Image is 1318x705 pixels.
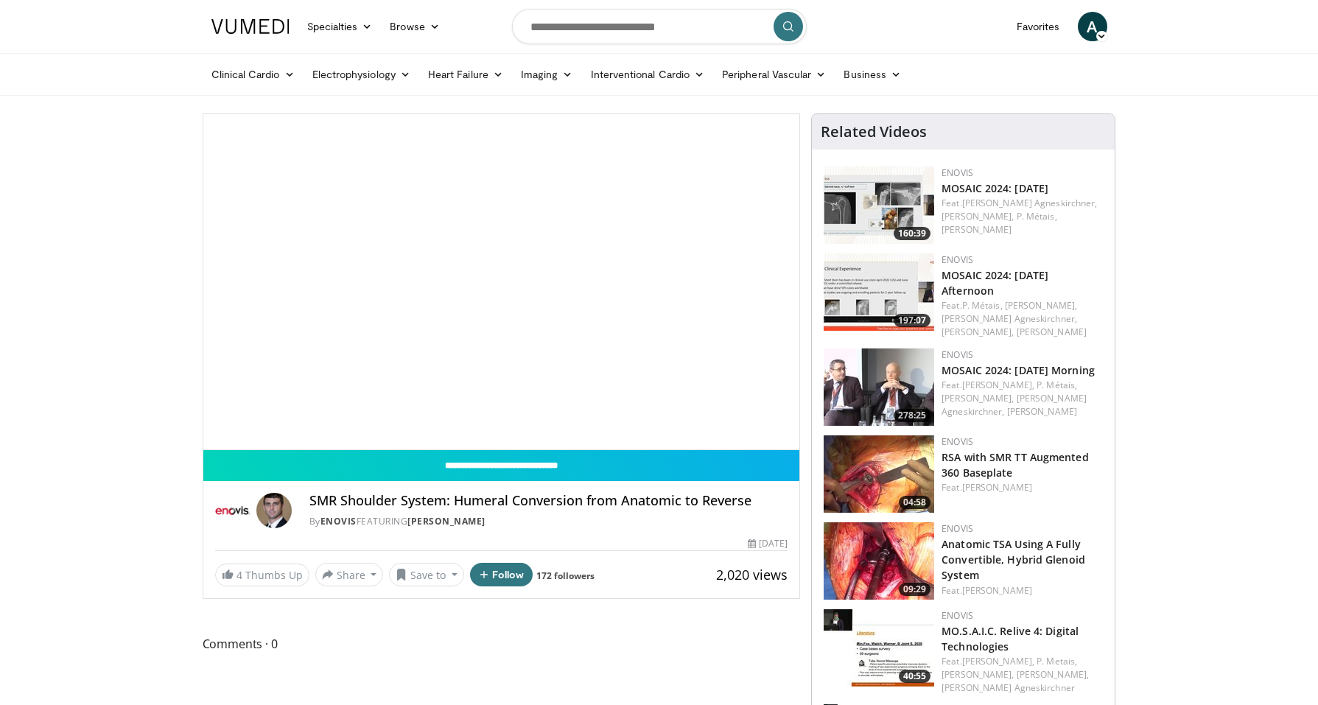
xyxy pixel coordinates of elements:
[1017,668,1089,681] a: [PERSON_NAME],
[536,569,595,582] a: 172 followers
[512,60,582,89] a: Imaging
[824,166,934,244] a: 160:39
[824,166,934,244] img: 231f7356-6f30-4db6-9706-d4150743ceaf.150x105_q85_crop-smart_upscale.jpg
[942,268,1048,298] a: MOSAIC 2024: [DATE] Afternoon
[835,60,910,89] a: Business
[309,493,788,509] h4: SMR Shoulder System: Humeral Conversion from Anatomic to Reverse
[942,668,1014,681] a: [PERSON_NAME],
[899,496,930,509] span: 04:58
[203,634,801,653] span: Comments 0
[942,299,1103,339] div: Feat.
[899,670,930,683] span: 40:55
[582,60,714,89] a: Interventional Cardio
[962,655,1034,667] a: [PERSON_NAME],
[942,312,1077,325] a: [PERSON_NAME] Agneskirchner,
[962,299,1003,312] a: P. Métais,
[713,60,835,89] a: Peripheral Vascular
[824,522,934,600] a: 09:29
[1007,405,1077,418] a: [PERSON_NAME]
[942,181,1048,195] a: MOSAIC 2024: [DATE]
[962,481,1032,494] a: [PERSON_NAME]
[824,253,934,331] a: 197:07
[942,624,1079,653] a: MO.S.A.I.C. Relive 4: Digital Technologies
[942,348,973,361] a: Enovis
[716,566,788,583] span: 2,020 views
[824,609,934,687] a: 40:55
[894,314,930,327] span: 197:07
[1078,12,1107,41] a: A
[389,563,464,586] button: Save to
[470,563,533,586] button: Follow
[824,348,934,426] img: 5461eadd-f547-40e8-b3ef-9b1f03cde6d9.150x105_q85_crop-smart_upscale.jpg
[821,123,927,141] h4: Related Videos
[824,609,934,687] img: eb79185e-f338-49ce-92f5-b3b442526780.150x105_q85_crop-smart_upscale.jpg
[894,409,930,422] span: 278:25
[942,210,1014,222] a: [PERSON_NAME],
[942,197,1103,236] div: Feat.
[309,515,788,528] div: By FEATURING
[512,9,807,44] input: Search topics, interventions
[215,493,250,528] img: Enovis
[419,60,512,89] a: Heart Failure
[1017,326,1087,338] a: [PERSON_NAME]
[942,609,973,622] a: Enovis
[942,435,973,448] a: Enovis
[962,197,1098,209] a: [PERSON_NAME] Agneskirchner,
[407,515,486,527] a: [PERSON_NAME]
[824,435,934,513] a: 04:58
[894,227,930,240] span: 160:39
[942,584,1103,597] div: Feat.
[942,655,1103,695] div: Feat.
[824,522,934,600] img: c9ec8b72-922f-4cbe-b2d8-39b23cf802e7.150x105_q85_crop-smart_upscale.jpg
[824,253,934,331] img: ab2533bc-3f62-42da-b4f5-abec086ce4de.150x105_q85_crop-smart_upscale.jpg
[899,583,930,596] span: 09:29
[1037,379,1077,391] a: P. Métais,
[1005,299,1077,312] a: [PERSON_NAME],
[942,379,1103,418] div: Feat.
[381,12,449,41] a: Browse
[315,563,384,586] button: Share
[215,564,309,586] a: 4 Thumbs Up
[962,584,1032,597] a: [PERSON_NAME]
[1008,12,1069,41] a: Favorites
[942,537,1085,582] a: Anatomic TSA Using A Fully Convertible, Hybrid Glenoid System
[298,12,382,41] a: Specialties
[304,60,419,89] a: Electrophysiology
[748,537,788,550] div: [DATE]
[942,253,973,266] a: Enovis
[1017,210,1057,222] a: P. Métais,
[942,522,973,535] a: Enovis
[942,450,1089,480] a: RSA with SMR TT Augmented 360 Baseplate
[203,114,800,450] video-js: Video Player
[236,568,242,582] span: 4
[962,379,1034,391] a: [PERSON_NAME],
[320,515,357,527] a: Enovis
[942,326,1014,338] a: [PERSON_NAME],
[256,493,292,528] img: Avatar
[1037,655,1077,667] a: P. Metais,
[211,19,290,34] img: VuMedi Logo
[942,363,1095,377] a: MOSAIC 2024: [DATE] Morning
[942,166,973,179] a: Enovis
[942,223,1012,236] a: [PERSON_NAME]
[824,348,934,426] a: 278:25
[942,481,1103,494] div: Feat.
[203,60,304,89] a: Clinical Cardio
[942,392,1014,404] a: [PERSON_NAME],
[942,392,1087,418] a: [PERSON_NAME] Agneskirchner,
[942,681,1075,694] a: [PERSON_NAME] Agneskirchner
[824,435,934,513] img: ebdabccb-e285-4967-9f6e-9aec9f637810.150x105_q85_crop-smart_upscale.jpg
